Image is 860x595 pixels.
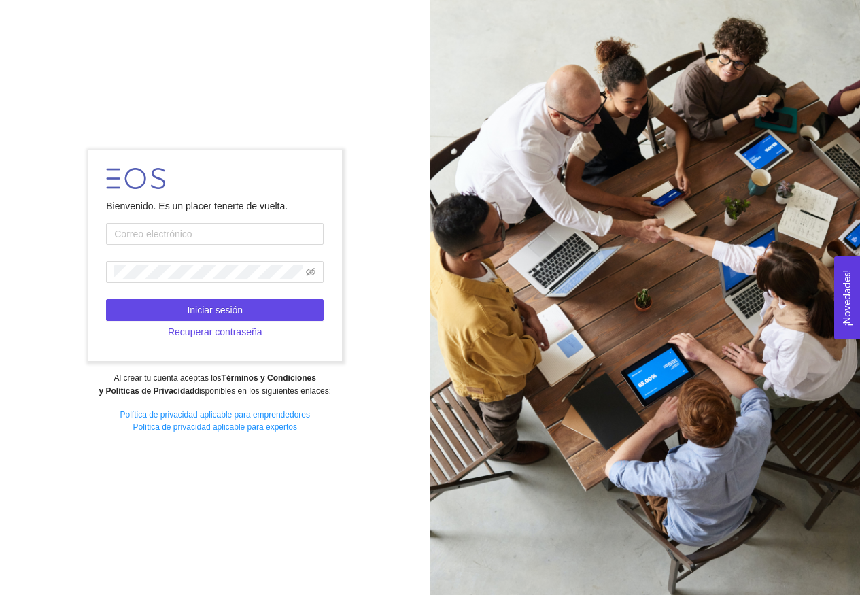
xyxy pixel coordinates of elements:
[168,324,262,339] span: Recuperar contraseña
[120,410,310,420] a: Política de privacidad aplicable para emprendedores
[187,303,243,318] span: Iniciar sesión
[106,168,165,189] img: LOGO
[106,199,324,214] div: Bienvenido. Es un placer tenerte de vuelta.
[106,223,324,245] input: Correo electrónico
[106,321,324,343] button: Recuperar contraseña
[9,372,421,398] div: Al crear tu cuenta aceptas los disponibles en los siguientes enlaces:
[106,326,324,337] a: Recuperar contraseña
[834,256,860,339] button: Open Feedback Widget
[306,267,315,277] span: eye-invisible
[99,373,315,396] strong: Términos y Condiciones y Políticas de Privacidad
[133,422,297,432] a: Política de privacidad aplicable para expertos
[106,299,324,321] button: Iniciar sesión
